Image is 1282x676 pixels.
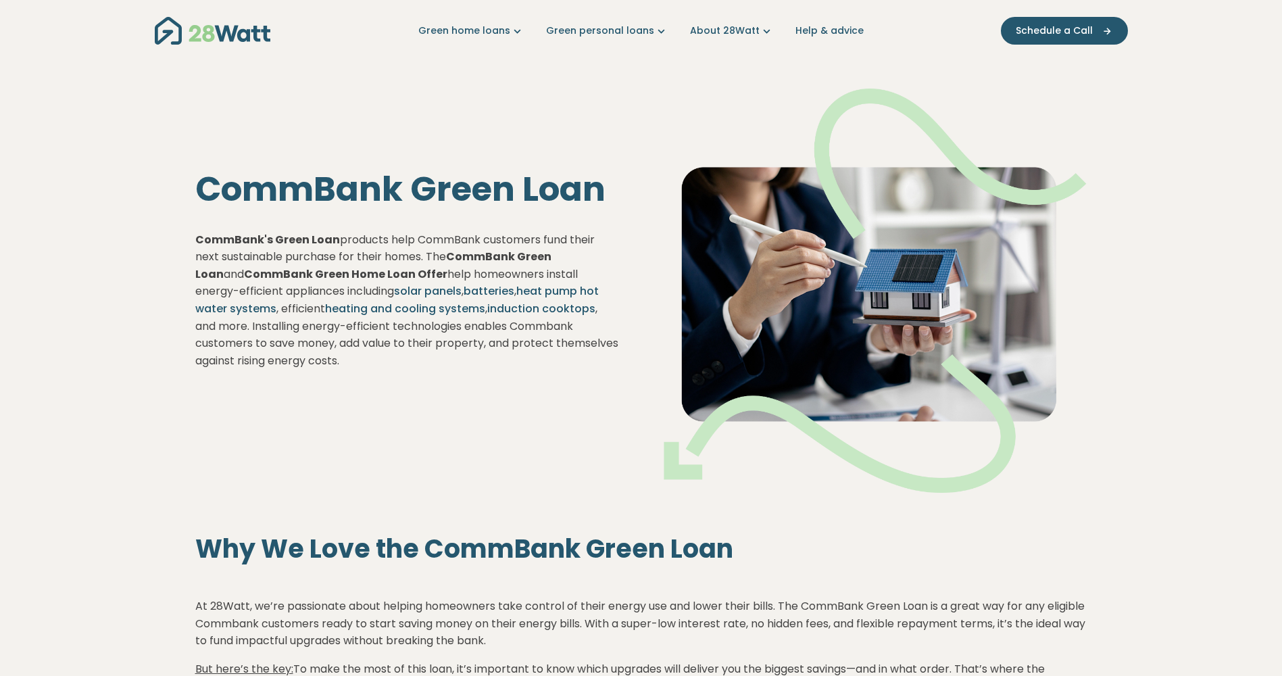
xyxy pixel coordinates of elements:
a: batteries [464,283,514,299]
a: heating and cooling systems [325,301,485,316]
a: solar panels [394,283,462,299]
strong: CommBank's Green Loan [195,232,340,247]
h1: CommBank Green Loan [195,169,620,210]
img: 28Watt [155,17,270,45]
nav: Main navigation [155,14,1128,48]
h2: Why We Love the CommBank Green Loan [195,533,1087,564]
a: Green personal loans [546,24,668,38]
button: Schedule a Call [1001,17,1128,45]
a: heat pump hot water systems [195,283,599,316]
span: Schedule a Call [1016,24,1093,38]
p: products help CommBank customers fund their next sustainable purchase for their homes. The and he... [195,231,620,370]
a: induction cooktops [487,301,595,316]
a: Help & advice [795,24,864,38]
strong: CommBank Green Loan [195,249,551,282]
p: At 28Watt, we’re passionate about helping homeowners take control of their energy use and lower t... [195,598,1087,650]
a: About 28Watt [690,24,774,38]
a: Green home loans [418,24,524,38]
strong: CommBank Green Home Loan Offer [244,266,447,282]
